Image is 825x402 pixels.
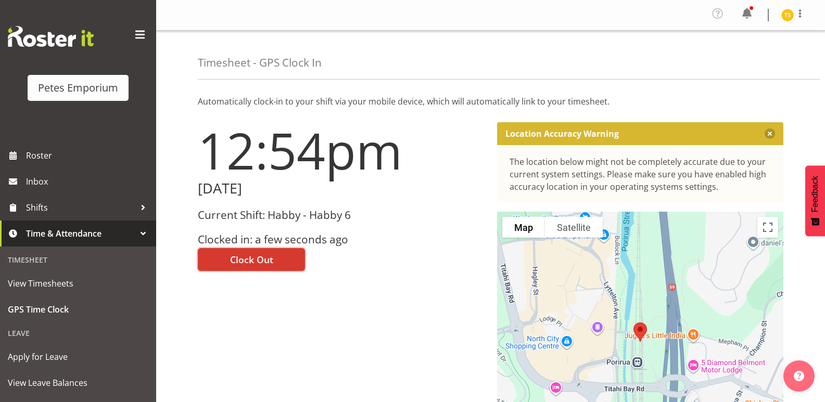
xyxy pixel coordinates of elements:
span: Inbox [26,174,151,189]
img: tamara-straker11292.jpg [781,9,794,21]
h3: Current Shift: Habby - Habby 6 [198,209,485,221]
p: Automatically clock-in to your shift via your mobile device, which will automatically link to you... [198,95,783,108]
a: GPS Time Clock [3,296,154,322]
button: Feedback - Show survey [805,165,825,236]
a: View Leave Balances [3,370,154,396]
img: Rosterit website logo [8,26,94,47]
button: Close message [765,128,775,139]
div: Petes Emporium [38,80,118,96]
div: Leave [3,322,154,344]
a: View Timesheets [3,270,154,296]
p: Location Accuracy Warning [505,128,619,139]
div: The location below might not be completely accurate due to your current system settings. Please m... [510,155,771,193]
button: Show satellite imagery [545,217,603,238]
button: Show street map [502,217,545,238]
span: Clock Out [230,253,273,266]
button: Toggle fullscreen view [757,217,778,238]
span: Feedback [810,176,820,212]
div: Timesheet [3,249,154,270]
span: GPS Time Clock [8,302,148,317]
span: Time & Attendance [26,226,135,241]
span: View Timesheets [8,276,148,291]
img: help-xxl-2.png [794,371,804,381]
span: Roster [26,148,151,163]
span: View Leave Balances [8,375,148,391]
h1: 12:54pm [198,122,485,178]
span: Shifts [26,200,135,215]
button: Clock Out [198,248,305,271]
span: Apply for Leave [8,349,148,365]
h3: Clocked in: a few seconds ago [198,234,485,245]
a: Apply for Leave [3,344,154,370]
h4: Timesheet - GPS Clock In [198,57,322,69]
h2: [DATE] [198,180,485,197]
